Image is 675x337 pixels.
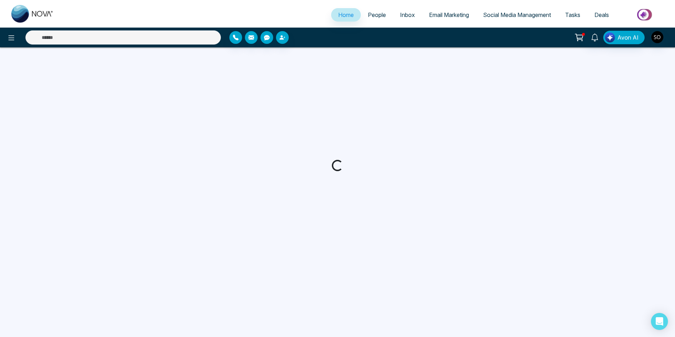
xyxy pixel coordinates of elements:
img: User Avatar [651,31,663,43]
a: Inbox [393,8,422,22]
a: People [361,8,393,22]
span: Email Marketing [429,11,469,18]
a: Deals [587,8,616,22]
span: Avon AI [617,33,639,42]
span: Inbox [400,11,415,18]
a: Tasks [558,8,587,22]
span: People [368,11,386,18]
span: Deals [594,11,609,18]
a: Home [331,8,361,22]
div: Open Intercom Messenger [651,313,668,330]
span: Social Media Management [483,11,551,18]
img: Market-place.gif [620,7,671,23]
span: Tasks [565,11,580,18]
img: Nova CRM Logo [11,5,54,23]
a: Email Marketing [422,8,476,22]
button: Avon AI [603,31,645,44]
span: Home [338,11,354,18]
img: Lead Flow [605,33,615,42]
a: Social Media Management [476,8,558,22]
